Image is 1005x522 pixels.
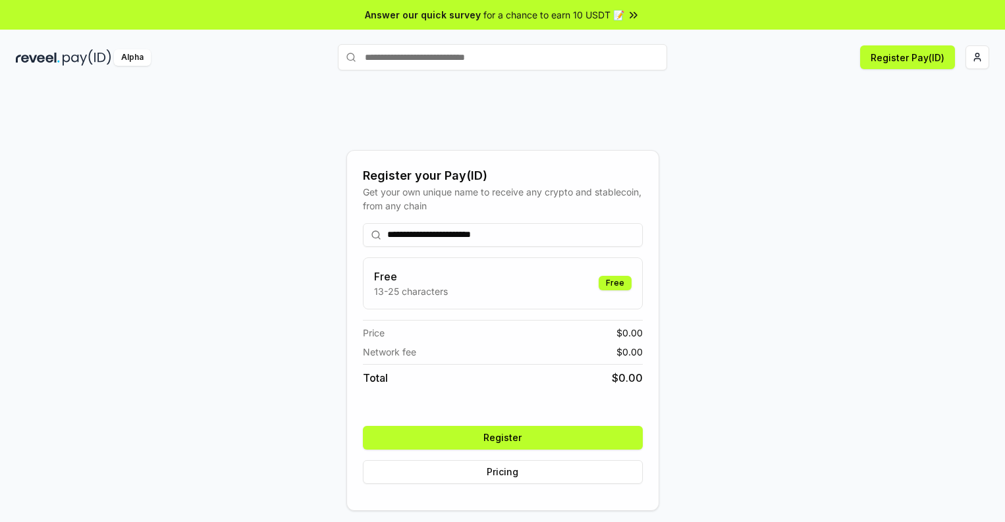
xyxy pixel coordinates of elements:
[363,326,385,340] span: Price
[599,276,632,290] div: Free
[374,284,448,298] p: 13-25 characters
[363,345,416,359] span: Network fee
[860,45,955,69] button: Register Pay(ID)
[612,370,643,386] span: $ 0.00
[16,49,60,66] img: reveel_dark
[374,269,448,284] h3: Free
[63,49,111,66] img: pay_id
[363,460,643,484] button: Pricing
[363,167,643,185] div: Register your Pay(ID)
[363,185,643,213] div: Get your own unique name to receive any crypto and stablecoin, from any chain
[616,345,643,359] span: $ 0.00
[363,426,643,450] button: Register
[114,49,151,66] div: Alpha
[616,326,643,340] span: $ 0.00
[363,370,388,386] span: Total
[483,8,624,22] span: for a chance to earn 10 USDT 📝
[365,8,481,22] span: Answer our quick survey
